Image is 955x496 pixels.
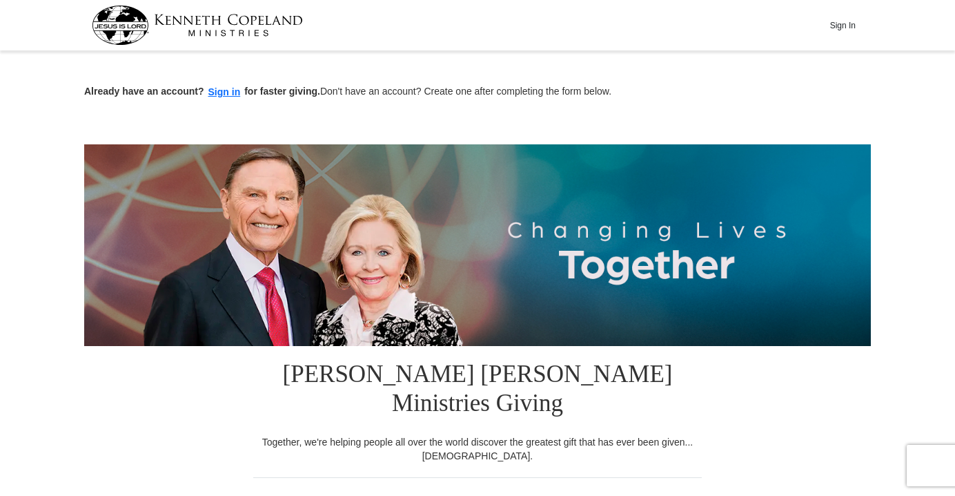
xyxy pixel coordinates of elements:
p: Don't have an account? Create one after completing the form below. [84,84,871,100]
button: Sign In [822,15,863,36]
div: Together, we're helping people all over the world discover the greatest gift that has ever been g... [253,435,702,463]
button: Sign in [204,84,245,100]
strong: Already have an account? for faster giving. [84,86,320,97]
h1: [PERSON_NAME] [PERSON_NAME] Ministries Giving [253,346,702,435]
img: kcm-header-logo.svg [92,6,303,45]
